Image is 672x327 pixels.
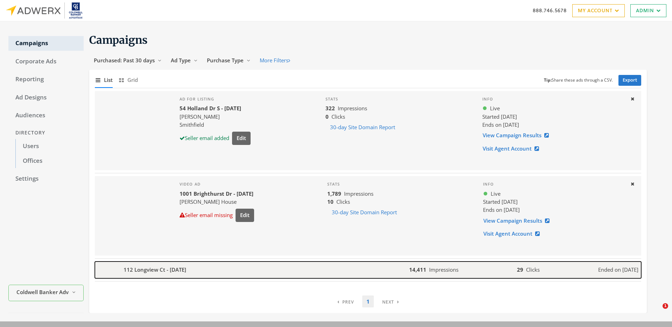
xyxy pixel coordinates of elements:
[483,182,624,187] h4: Info
[180,182,254,187] h4: Video Ad
[482,142,544,155] a: Visit Agent Account
[8,172,84,186] a: Settings
[180,190,253,197] b: 1001 Brighthurst Dr - [DATE]
[94,57,155,64] span: Purchased: Past 30 days
[572,4,625,17] a: My Account
[8,126,84,139] div: Directory
[232,132,251,145] button: Edit
[483,206,520,213] span: Ends on [DATE]
[15,154,84,168] a: Offices
[180,121,251,129] div: Smithfield
[118,72,138,88] button: Grid
[89,33,148,47] span: Campaigns
[8,54,84,69] a: Corporate Ads
[327,206,401,219] button: 30-day Site Domain Report
[618,75,641,86] a: Export
[8,108,84,123] a: Audiences
[180,113,251,121] div: [PERSON_NAME]
[207,57,244,64] span: Purchase Type
[327,182,472,187] h4: Stats
[8,72,84,87] a: Reporting
[255,54,295,67] button: More Filters
[517,266,523,273] b: 29
[336,198,350,205] span: Clicks
[333,295,403,308] nav: pagination
[362,295,374,308] a: 1
[598,266,638,274] span: Ended on [DATE]
[6,2,83,19] img: Adwerx
[325,121,400,134] button: 30-day Site Domain Report
[327,190,341,197] b: 1,789
[630,4,666,17] a: Admin
[236,209,254,222] button: Edit
[331,113,345,120] span: Clicks
[95,262,641,278] button: 112 Longview Ct - [DATE]14,411Impressions29ClicksEnded on [DATE]
[533,7,567,14] a: 888.746.5678
[409,266,426,273] b: 14,411
[8,36,84,51] a: Campaigns
[429,266,458,273] span: Impressions
[482,121,519,128] span: Ends on [DATE]
[180,198,254,206] div: [PERSON_NAME] House
[16,288,69,296] span: Coldwell Banker Advantage
[483,227,544,240] a: Visit Agent Account
[180,97,251,102] h4: Ad for listing
[482,129,553,142] a: View Campaign Results
[8,90,84,105] a: Ad Designs
[526,266,540,273] span: Clicks
[202,54,255,67] button: Purchase Type
[104,76,113,84] span: List
[127,76,138,84] span: Grid
[325,105,335,112] b: 322
[166,54,202,67] button: Ad Type
[490,104,500,112] span: Live
[325,113,329,120] b: 0
[648,303,665,320] iframe: Intercom live chat
[180,211,233,219] div: Seller email missing
[491,190,500,198] span: Live
[483,198,624,206] div: Started [DATE]
[663,303,668,309] span: 1
[325,97,471,102] h4: Stats
[544,77,552,83] b: Tip:
[95,72,113,88] button: List
[89,54,166,67] button: Purchased: Past 30 days
[15,139,84,154] a: Users
[544,77,613,84] small: Share these ads through a CSV.
[180,134,229,142] div: Seller email added
[482,113,625,121] div: Started [DATE]
[327,198,334,205] b: 10
[483,214,554,227] a: View Campaign Results
[171,57,191,64] span: Ad Type
[482,97,625,102] h4: Info
[338,105,367,112] span: Impressions
[124,266,186,274] b: 112 Longview Ct - [DATE]
[180,105,241,112] b: 54 Holland Dr S - [DATE]
[344,190,373,197] span: Impressions
[8,285,84,301] button: Coldwell Banker Advantage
